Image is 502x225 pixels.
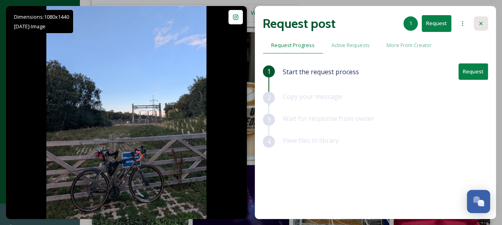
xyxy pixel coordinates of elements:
[271,41,315,49] span: Request Progress
[409,20,412,27] span: 1
[283,114,374,123] span: Wait for response from owner
[267,67,271,76] span: 1
[283,92,342,101] span: Copy your message
[387,41,432,49] span: More From Creator
[422,15,451,32] button: Request
[263,14,335,33] h2: Request post
[267,115,271,124] span: 3
[267,93,271,103] span: 2
[14,13,69,20] span: Dimensions: 1080 x 1440
[467,190,490,213] button: Open Chat
[458,63,488,80] button: Request
[46,6,206,219] img: Just before sunset #thursdaynightbikeride #thursdaynightclub #bikes #orangebikes #transpenninetra...
[283,136,339,145] span: View files in library
[14,23,46,30] span: [DATE] - Image
[283,67,359,77] span: Start the request process
[331,41,370,49] span: Active Requests
[267,137,271,146] span: 4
